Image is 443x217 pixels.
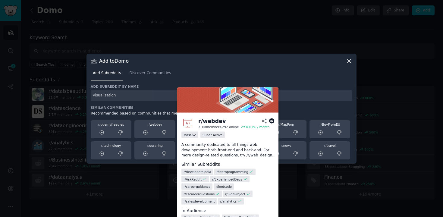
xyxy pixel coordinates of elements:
[198,125,239,129] div: 3.1M members, 292 online
[184,192,215,196] span: r/ cscareerquestions
[312,143,348,148] div: travel
[312,122,348,127] div: BuyFromEU
[268,143,304,148] div: news
[137,122,173,127] div: webdev
[147,123,150,126] span: r/
[281,144,283,147] span: r/
[147,144,149,147] span: r/
[137,143,173,148] div: ouraring
[181,161,274,168] dt: Similar Subreddits
[127,68,173,81] a: Discover Communities
[181,132,198,138] div: Massive
[181,117,194,130] img: webdev
[129,71,171,76] span: Discover Communities
[324,144,326,147] span: r/
[91,111,352,116] div: Recommended based on communities that members of your audience also participate in.
[220,199,237,203] span: r/ analytics
[177,87,278,113] img: webdev: reddit for web developers
[184,199,215,203] span: r/ salesdevelopment
[99,58,129,64] h3: Add to Domo
[212,177,242,181] span: r/ ExperiencedDevs
[93,122,129,127] div: udemyfreebies
[184,170,211,174] span: r/ developersIndia
[91,105,352,110] h3: Similar Communities
[91,68,123,81] a: Add Subreddits
[181,142,274,158] p: A community dedicated to all things web development: both front-end and back-end. For more design...
[216,170,248,174] span: r/ learnprogramming
[216,184,232,189] span: r/ leetcode
[198,117,226,125] div: r/ webdev
[200,132,225,138] div: Super Active
[246,125,270,129] div: 0.61 % / month
[181,208,274,214] dt: In Audience
[98,123,100,126] span: r/
[93,71,121,76] span: Add Subreddits
[184,177,202,181] span: r/ AskReddit
[225,192,245,196] span: r/ SideProject
[101,144,103,147] span: r/
[93,143,129,148] div: technology
[268,122,304,127] div: MapPorn
[91,84,352,89] h3: Add subreddit by name
[278,123,281,126] span: r/
[184,184,210,189] span: r/ careerguidance
[319,123,322,126] span: r/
